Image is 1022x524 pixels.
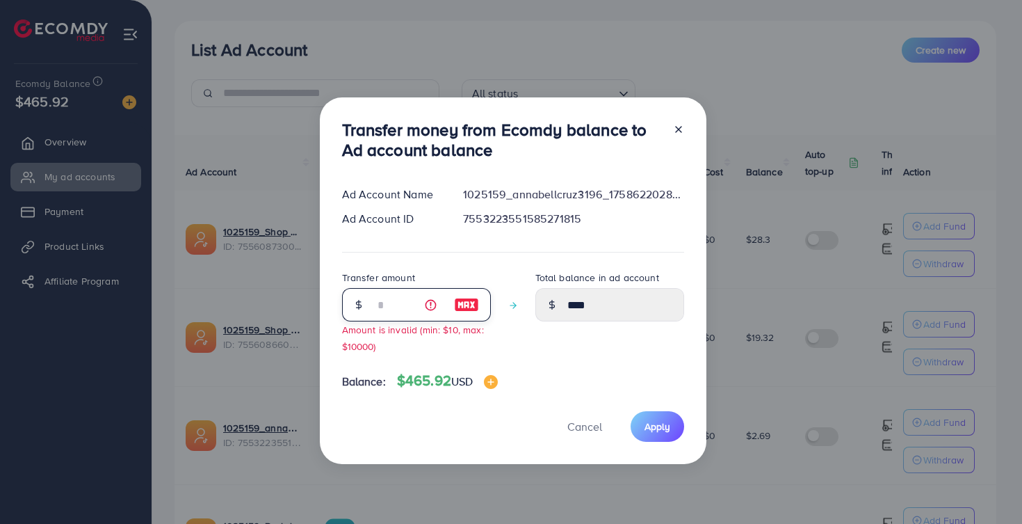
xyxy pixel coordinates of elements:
[567,419,602,434] span: Cancel
[342,374,386,390] span: Balance:
[484,375,498,389] img: image
[397,372,498,390] h4: $465.92
[631,411,684,441] button: Apply
[550,411,619,441] button: Cancel
[342,323,484,352] small: Amount is invalid (min: $10, max: $10000)
[644,420,670,434] span: Apply
[535,271,659,285] label: Total balance in ad account
[331,186,453,203] div: Ad Account Name
[963,461,1012,514] iframe: Chat
[342,271,415,285] label: Transfer amount
[452,211,695,227] div: 7553223551585271815
[342,120,662,160] h3: Transfer money from Ecomdy balance to Ad account balance
[452,186,695,203] div: 1025159_annabellcruz3196_1758622028577
[331,211,453,227] div: Ad Account ID
[451,374,473,389] span: USD
[454,296,479,313] img: image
